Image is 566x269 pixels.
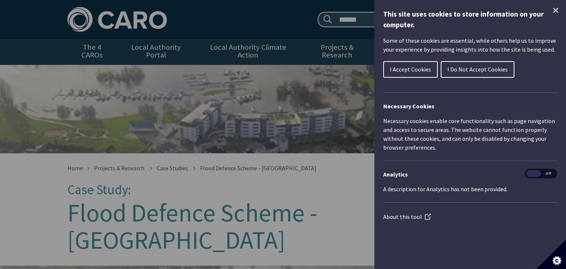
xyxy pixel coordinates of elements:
[447,66,508,73] span: I Do Not Accept Cookies
[526,170,541,177] span: On
[383,170,557,179] h3: Analytics
[537,240,566,269] button: Set cookie preferences
[551,6,560,15] button: Close Cookie Control
[383,9,557,30] h1: This site uses cookies to store information on your computer.
[383,102,557,111] h2: Necessary Cookies
[383,61,438,78] button: I Accept Cookies
[383,116,557,152] p: Necessary cookies enable core functionality such as page navigation and access to secure areas. T...
[541,170,556,177] span: Off
[383,213,431,220] a: About this tool
[390,66,431,73] span: I Accept Cookies
[441,61,514,78] button: I Do Not Accept Cookies
[383,36,557,54] p: Some of these cookies are essential, while others help us to improve your experience by providing...
[383,185,557,193] p: A description for Analytics has not been provided.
